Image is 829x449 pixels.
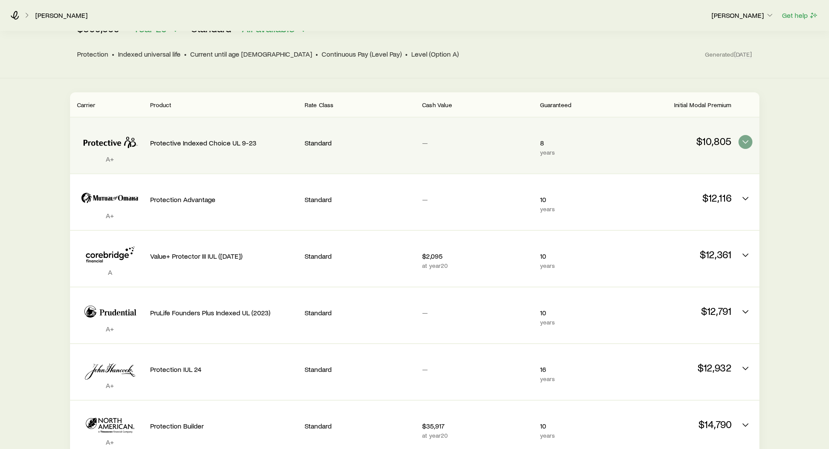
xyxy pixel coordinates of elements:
[621,248,731,260] p: $12,361
[540,308,614,317] p: 10
[150,422,298,430] p: Protection Builder
[422,252,533,260] p: $2,095
[540,138,614,147] p: 8
[150,101,171,108] span: Product
[422,138,533,147] p: —
[305,138,415,147] p: Standard
[540,319,614,326] p: years
[540,375,614,382] p: years
[705,51,752,58] span: Generated
[712,11,774,20] p: [PERSON_NAME]
[734,51,752,58] span: [DATE]
[540,432,614,439] p: years
[621,305,731,317] p: $12,791
[422,262,533,269] p: at year 20
[305,252,415,260] p: Standard
[77,381,143,390] p: A+
[621,418,731,430] p: $14,790
[184,50,187,58] span: •
[150,138,298,147] p: Protective Indexed Choice UL 9-23
[540,262,614,269] p: years
[540,149,614,156] p: years
[322,50,402,58] span: Continuous Pay (Level Pay)
[315,50,318,58] span: •
[540,206,614,213] p: years
[150,252,298,260] p: Value+ Protector III IUL ([DATE])
[77,268,143,277] p: A
[77,155,143,163] p: A+
[621,135,731,147] p: $10,805
[422,195,533,204] p: —
[411,50,459,58] span: Level (Option A)
[150,365,298,374] p: Protection IUL 24
[422,422,533,430] p: $35,917
[540,365,614,374] p: 16
[782,10,819,20] button: Get help
[190,50,312,58] span: Current until age [DEMOGRAPHIC_DATA]
[77,50,108,58] span: Protection
[150,195,298,204] p: Protection Advantage
[621,192,731,204] p: $12,116
[540,252,614,260] p: 10
[405,50,408,58] span: •
[422,101,452,108] span: Cash Value
[112,50,114,58] span: •
[77,438,143,446] p: A+
[305,195,415,204] p: Standard
[77,211,143,220] p: A+
[540,422,614,430] p: 10
[118,50,181,58] span: Indexed universal life
[35,11,88,20] a: [PERSON_NAME]
[305,308,415,317] p: Standard
[150,308,298,317] p: PruLife Founders Plus Indexed UL (2023)
[305,422,415,430] p: Standard
[422,432,533,439] p: at year 20
[77,101,96,108] span: Carrier
[422,308,533,317] p: —
[540,101,572,108] span: Guaranteed
[305,365,415,374] p: Standard
[621,361,731,374] p: $12,932
[674,101,731,108] span: Initial Modal Premium
[540,195,614,204] p: 10
[305,101,334,108] span: Rate Class
[711,10,775,21] button: [PERSON_NAME]
[422,365,533,374] p: —
[77,324,143,333] p: A+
